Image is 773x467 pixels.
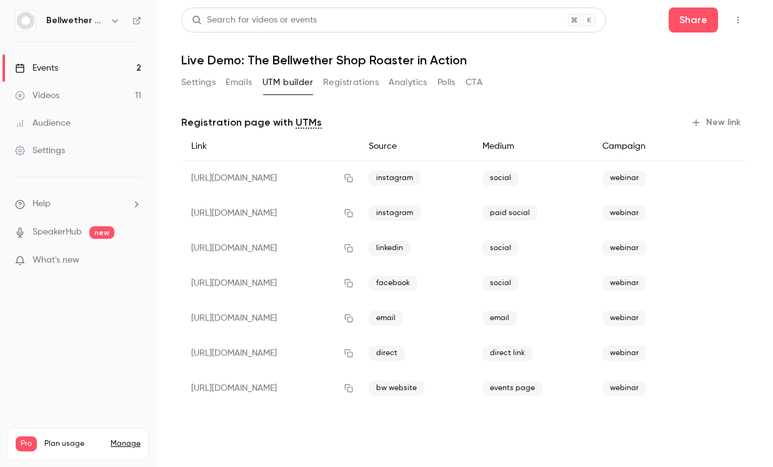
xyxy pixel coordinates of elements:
span: bw website [369,381,424,396]
span: webinar [602,381,646,396]
div: Audience [15,117,71,129]
button: Registrations [323,73,379,93]
div: Videos [15,89,59,102]
span: events page [482,381,542,396]
span: email [482,311,517,326]
span: webinar [602,206,646,221]
img: Bellwether Coffee [16,11,36,31]
span: direct link [482,346,532,361]
div: [URL][DOMAIN_NAME] [181,266,359,301]
span: webinar [602,241,646,256]
span: paid social [482,206,537,221]
button: Share [669,8,718,33]
span: Plan usage [44,439,103,449]
span: social [482,171,519,186]
div: Source [359,133,472,161]
span: instagram [369,206,421,221]
li: help-dropdown-opener [15,198,141,211]
a: Manage [111,439,141,449]
div: [URL][DOMAIN_NAME] [181,301,359,336]
button: Polls [437,73,456,93]
span: email [369,311,403,326]
div: [URL][DOMAIN_NAME] [181,371,359,406]
div: Settings [15,144,65,157]
span: linkedin [369,241,411,256]
button: Settings [181,73,216,93]
span: facebook [369,276,417,291]
div: Events [15,62,58,74]
button: CTA [466,73,482,93]
button: UTM builder [262,73,313,93]
h1: Live Demo: The Bellwether Shop Roaster in Action [181,53,748,68]
div: Link [181,133,359,161]
button: Emails [226,73,252,93]
div: Campaign [592,133,688,161]
span: webinar [602,346,646,361]
span: direct [369,346,405,361]
div: [URL][DOMAIN_NAME] [181,161,359,196]
button: New link [686,113,748,133]
iframe: Noticeable Trigger [126,255,141,266]
div: [URL][DOMAIN_NAME] [181,336,359,371]
span: social [482,276,519,291]
div: Medium [472,133,592,161]
button: Analytics [389,73,427,93]
div: Search for videos or events [192,14,317,27]
a: SpeakerHub [32,226,82,239]
a: UTMs [296,115,322,130]
span: webinar [602,171,646,186]
p: Registration page with [181,115,322,130]
span: new [89,226,114,239]
div: [URL][DOMAIN_NAME] [181,196,359,231]
span: webinar [602,311,646,326]
span: Help [32,198,51,211]
h6: Bellwether Coffee [46,14,105,27]
span: social [482,241,519,256]
div: [URL][DOMAIN_NAME] [181,231,359,266]
span: Pro [16,436,37,451]
span: instagram [369,171,421,186]
span: webinar [602,276,646,291]
span: What's new [32,254,79,267]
